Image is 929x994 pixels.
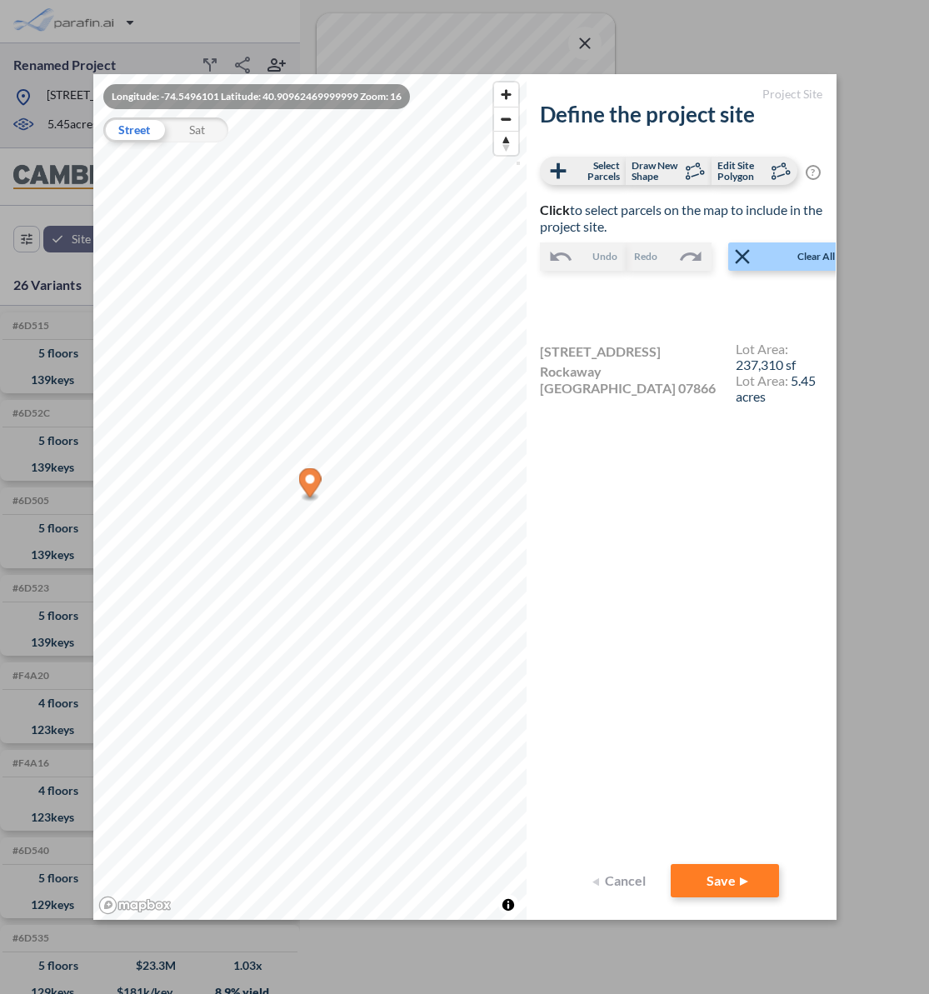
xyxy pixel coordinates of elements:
span: Undo [592,248,617,265]
span: Draw New Shape [632,160,681,182]
span: [STREET_ADDRESS] [540,343,661,363]
span: Clear All [755,248,878,265]
h4: Lot Area: [736,372,823,404]
button: Cancel [587,864,654,897]
button: Redo [626,242,712,271]
div: Longitude: -74.5496101 Latitude: 40.90962469999999 Zoom: 16 [103,84,410,109]
h2: Define the project site [540,102,823,127]
span: Toggle attribution [503,896,513,914]
span: to select parcels on the map to include in the project site. [540,202,822,233]
span: Redo [634,248,657,265]
button: Reset bearing to north [494,131,518,155]
button: Save [671,864,779,897]
h4: Lot Area: [736,341,823,372]
h5: Project Site [540,87,823,102]
button: Zoom out [494,107,518,131]
button: Zoom in [494,82,518,107]
div: Map marker [298,468,321,502]
b: Click [540,202,570,217]
span: Select Parcels [571,160,620,182]
span: Rockaway [GEOGRAPHIC_DATA] 07866 [540,363,721,397]
span: Edit Site Polygon [717,160,767,182]
button: Undo [540,242,626,271]
button: Toggle attribution [498,895,518,915]
span: 237,310 sf [736,357,796,372]
button: Clear All [728,242,880,271]
span: ? [806,165,821,180]
span: 5.45 acres [736,372,816,404]
span: Reset bearing to north [494,132,518,155]
canvas: Map [93,74,527,919]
